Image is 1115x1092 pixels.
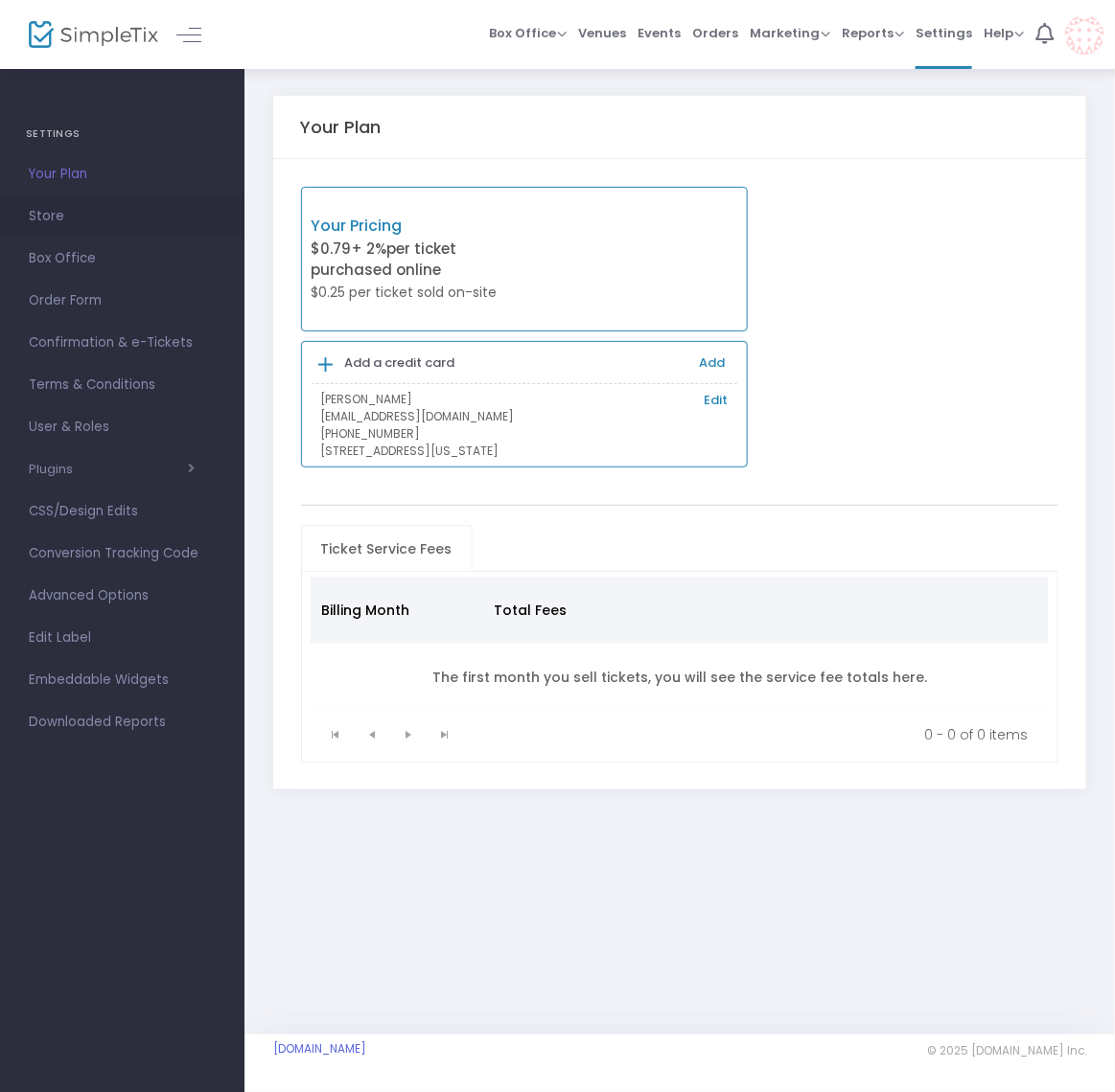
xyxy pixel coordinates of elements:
span: © 2025 [DOMAIN_NAME] Inc. [927,1043,1086,1058]
a: Edit [704,391,728,410]
span: Help [984,24,1024,42]
span: Ticket Service Fees [310,534,464,564]
td: The first month you sell tickets, you will see the service fee totals here. [311,644,1050,712]
span: Conversion Tracking Code [29,541,216,566]
p: Your Pricing [312,215,524,238]
span: Box Office [489,24,567,42]
a: [DOMAIN_NAME] [273,1041,366,1057]
span: Confirmation & e-Tickets [29,330,216,355]
span: Orders [692,9,738,57]
b: Add a credit card [344,353,454,372]
span: Reports [842,24,904,42]
p: $0.25 per ticket sold on-site [312,283,524,303]
p: [PERSON_NAME] [321,391,729,408]
span: Terms & Conditions [29,373,216,398]
p: $0.79 per ticket purchased online [312,239,524,282]
p: [EMAIL_ADDRESS][DOMAIN_NAME] [321,408,729,425]
p: [STREET_ADDRESS][US_STATE] [321,443,729,460]
div: Data table [311,577,1050,712]
span: Downloaded Reports [29,710,216,735]
span: Embeddable Widgets [29,668,216,693]
h4: SETTINGS [26,115,219,153]
span: Advanced Options [29,583,216,608]
span: Box Office [29,246,216,271]
kendo-pager-info: 0 - 0 of 0 items [477,725,1029,744]
th: Total Fees [482,577,639,644]
span: Store [29,204,216,229]
p: [PHONE_NUMBER] [321,425,729,443]
span: Your Plan [29,162,216,187]
span: Settings [916,9,972,57]
span: Edit Label [29,626,216,650]
span: CSS/Design Edits [29,499,216,524]
span: Venues [578,9,626,57]
span: Order Form [29,288,216,313]
h5: Your Plan [301,117,382,138]
span: User & Roles [29,415,216,440]
span: Marketing [750,24,830,42]
button: Plugins [29,462,195,477]
span: + 2% [352,239,387,259]
span: Events [638,9,681,57]
a: Add [699,353,725,372]
th: Billing Month [311,577,483,644]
